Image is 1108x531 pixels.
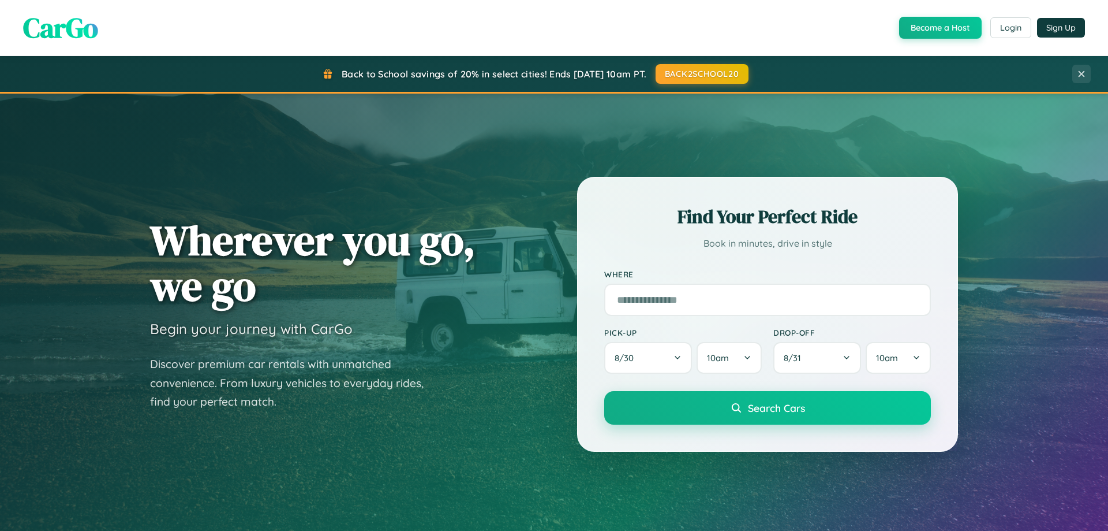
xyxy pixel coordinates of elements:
h2: Find Your Perfect Ride [604,204,931,229]
button: 10am [866,342,931,374]
span: 8 / 30 [615,352,639,363]
span: 8 / 31 [784,352,807,363]
span: Back to School savings of 20% in select cities! Ends [DATE] 10am PT. [342,68,646,80]
button: BACK2SCHOOL20 [656,64,748,84]
button: Login [990,17,1031,38]
span: CarGo [23,9,98,47]
span: 10am [707,352,729,363]
p: Book in minutes, drive in style [604,235,931,252]
h1: Wherever you go, we go [150,217,476,309]
button: Become a Host [899,17,982,39]
p: Discover premium car rentals with unmatched convenience. From luxury vehicles to everyday rides, ... [150,355,439,411]
button: 8/30 [604,342,692,374]
h3: Begin your journey with CarGo [150,320,353,337]
label: Where [604,269,931,279]
button: 10am [697,342,762,374]
button: 8/31 [773,342,861,374]
span: 10am [876,352,898,363]
label: Drop-off [773,328,931,337]
span: Search Cars [748,402,805,414]
label: Pick-up [604,328,762,337]
button: Search Cars [604,391,931,425]
button: Sign Up [1037,18,1085,38]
